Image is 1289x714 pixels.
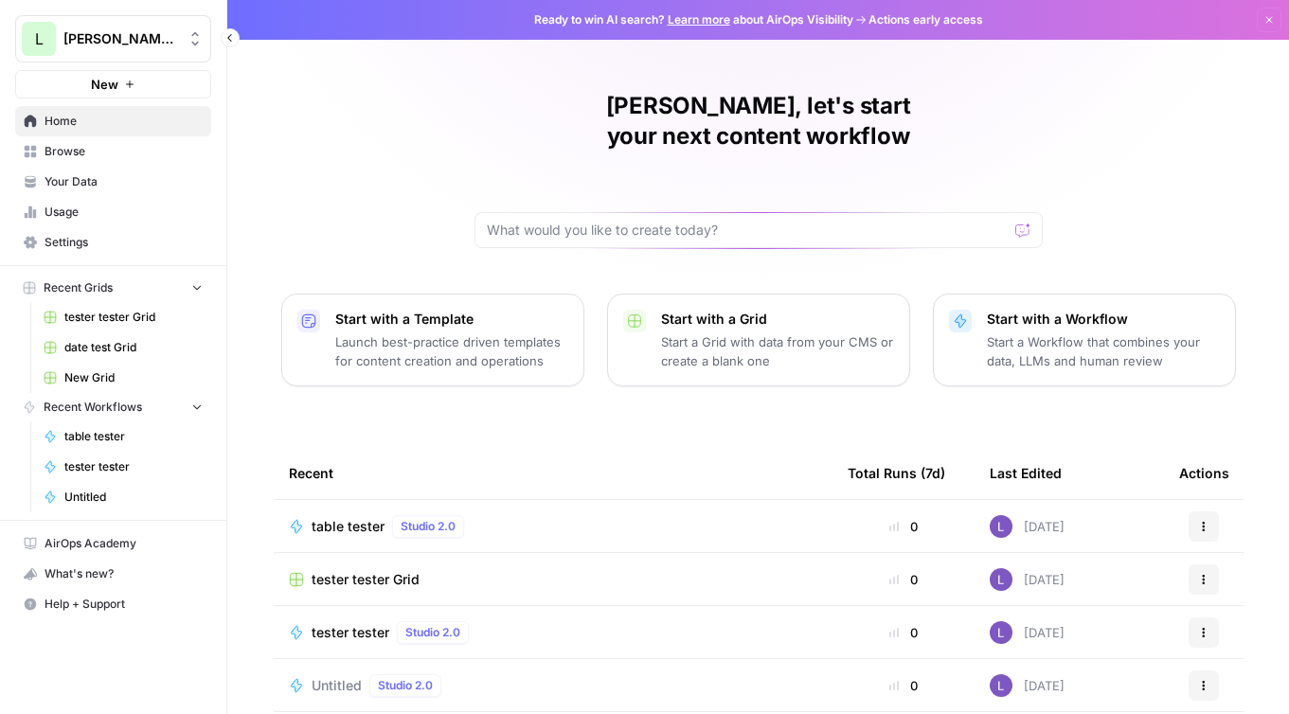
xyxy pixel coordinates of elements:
img: rn7sh892ioif0lo51687sih9ndqw [990,621,1012,644]
span: table tester [312,517,385,536]
span: Recent Grids [44,279,113,296]
div: [DATE] [990,674,1065,697]
span: Settings [45,234,203,251]
a: New Grid [35,363,211,393]
span: tester tester [312,623,389,642]
a: Untitled [35,482,211,512]
span: Untitled [312,676,362,695]
div: What's new? [16,560,210,588]
span: Help + Support [45,596,203,613]
span: Actions early access [868,11,983,28]
span: Studio 2.0 [401,518,456,535]
a: tester testerStudio 2.0 [289,621,817,644]
button: Help + Support [15,589,211,619]
div: 0 [848,676,959,695]
span: Ready to win AI search? about AirOps Visibility [534,11,853,28]
a: Settings [15,227,211,258]
p: Start with a Grid [661,310,894,329]
p: Start a Workflow that combines your data, LLMs and human review [987,332,1220,370]
a: Usage [15,197,211,227]
button: Recent Grids [15,274,211,302]
img: rn7sh892ioif0lo51687sih9ndqw [990,568,1012,591]
button: New [15,70,211,98]
a: Browse [15,136,211,167]
a: date test Grid [35,332,211,363]
div: [DATE] [990,621,1065,644]
span: tester tester Grid [312,570,420,589]
h1: [PERSON_NAME], let's start your next content workflow [474,91,1043,152]
div: 0 [848,517,959,536]
div: 0 [848,570,959,589]
span: Untitled [64,489,203,506]
img: rn7sh892ioif0lo51687sih9ndqw [990,515,1012,538]
span: New Grid [64,369,203,386]
button: What's new? [15,559,211,589]
a: table testerStudio 2.0 [289,515,817,538]
a: Learn more [668,12,730,27]
span: New [91,75,118,94]
span: Home [45,113,203,130]
button: Start with a GridStart a Grid with data from your CMS or create a blank one [607,294,910,386]
p: Start with a Template [335,310,568,329]
span: Browse [45,143,203,160]
p: Start a Grid with data from your CMS or create a blank one [661,332,894,370]
a: Home [15,106,211,136]
input: What would you like to create today? [487,221,1008,240]
div: Recent [289,447,817,499]
button: Start with a TemplateLaunch best-practice driven templates for content creation and operations [281,294,584,386]
img: rn7sh892ioif0lo51687sih9ndqw [990,674,1012,697]
a: AirOps Academy [15,528,211,559]
span: tester tester [64,458,203,475]
span: Usage [45,204,203,221]
a: tester tester [35,452,211,482]
span: AirOps Academy [45,535,203,552]
span: table tester [64,428,203,445]
span: date test Grid [64,339,203,356]
button: Workspace: Lily's AirCraft [15,15,211,62]
div: 0 [848,623,959,642]
div: Actions [1179,447,1229,499]
a: tester tester Grid [289,570,817,589]
div: [DATE] [990,515,1065,538]
span: tester tester Grid [64,309,203,326]
a: table tester [35,421,211,452]
span: Recent Workflows [44,399,142,416]
a: tester tester Grid [35,302,211,332]
button: Start with a WorkflowStart a Workflow that combines your data, LLMs and human review [933,294,1236,386]
span: Studio 2.0 [405,624,460,641]
div: [DATE] [990,568,1065,591]
div: Total Runs (7d) [848,447,945,499]
span: Your Data [45,173,203,190]
p: Launch best-practice driven templates for content creation and operations [335,332,568,370]
span: L [35,27,44,50]
div: Last Edited [990,447,1062,499]
span: Studio 2.0 [378,677,433,694]
a: Your Data [15,167,211,197]
span: [PERSON_NAME]'s AirCraft [63,29,178,48]
p: Start with a Workflow [987,310,1220,329]
a: UntitledStudio 2.0 [289,674,817,697]
button: Recent Workflows [15,393,211,421]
